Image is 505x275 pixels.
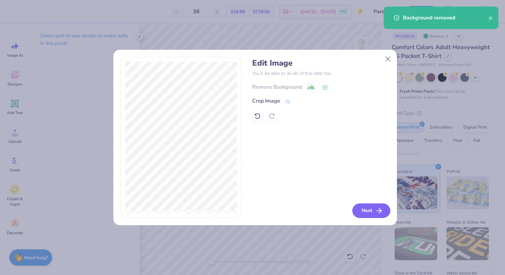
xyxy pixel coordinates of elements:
button: Close [381,52,394,65]
button: close [488,14,493,22]
p: You’ll be able to do all of this later too. [252,70,389,77]
div: Background removed [403,14,488,22]
button: Next [352,203,390,218]
h4: Edit Image [252,58,389,68]
div: Crop Image [252,97,280,105]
